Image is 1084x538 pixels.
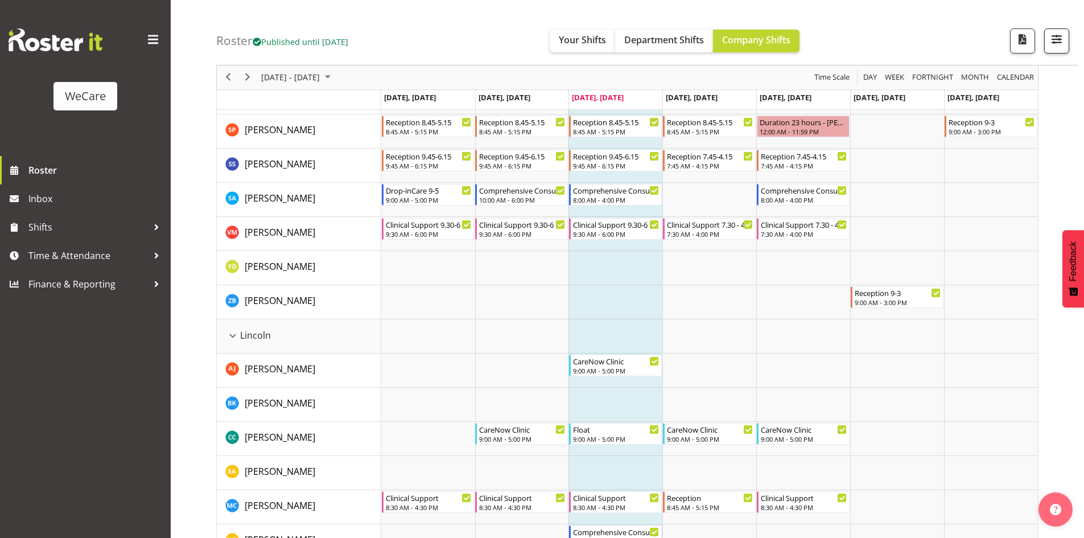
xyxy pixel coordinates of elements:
[667,150,753,162] div: Reception 7.45-4.15
[1068,241,1078,281] span: Feedback
[854,92,905,102] span: [DATE], [DATE]
[573,492,659,503] div: Clinical Support
[479,492,565,503] div: Clinical Support
[573,355,659,367] div: CareNow Clinic
[245,465,315,478] span: [PERSON_NAME]
[384,92,436,102] span: [DATE], [DATE]
[761,434,847,443] div: 9:00 AM - 5:00 PM
[855,298,941,307] div: 9:00 AM - 3:00 PM
[663,150,756,171] div: Sara Sherwin"s event - Reception 7.45-4.15 Begin From Thursday, October 9, 2025 at 7:45:00 AM GMT...
[573,526,659,537] div: Comprehensive Consult
[475,116,568,137] div: Samantha Poultney"s event - Reception 8.45-5.15 Begin From Tuesday, October 7, 2025 at 8:45:00 AM...
[382,150,475,171] div: Sara Sherwin"s event - Reception 9.45-6.15 Begin From Monday, October 6, 2025 at 9:45:00 AM GMT+1...
[760,116,847,128] div: Duration 23 hours - [PERSON_NAME]
[245,499,315,512] a: [PERSON_NAME]
[479,219,565,230] div: Clinical Support 9.30-6
[960,71,990,85] span: Month
[382,116,475,137] div: Samantha Poultney"s event - Reception 8.45-5.15 Begin From Monday, October 6, 2025 at 8:45:00 AM ...
[475,491,568,513] div: Mary Childs"s event - Clinical Support Begin From Tuesday, October 7, 2025 at 8:30:00 AM GMT+13:0...
[386,116,472,128] div: Reception 8.45-5.15
[260,71,321,85] span: [DATE] - [DATE]
[479,424,565,435] div: CareNow Clinic
[382,218,475,240] div: Viktoriia Molchanova"s event - Clinical Support 9.30-6 Begin From Monday, October 6, 2025 at 9:30...
[883,71,906,85] button: Timeline Week
[479,184,565,196] div: Comprehensive Consult 10-6
[245,362,315,376] a: [PERSON_NAME]
[217,114,381,149] td: Samantha Poultney resource
[573,116,659,128] div: Reception 8.45-5.15
[259,71,336,85] button: October 2025
[761,184,847,196] div: Comprehensive Consult 8-4
[245,226,315,239] span: [PERSON_NAME]
[475,184,568,206] div: Sarah Abbott"s event - Comprehensive Consult 10-6 Begin From Tuesday, October 7, 2025 at 10:00:00...
[949,127,1034,136] div: 9:00 AM - 3:00 PM
[219,65,238,89] div: previous period
[569,218,662,240] div: Viktoriia Molchanova"s event - Clinical Support 9.30-6 Begin From Wednesday, October 8, 2025 at 9...
[240,328,271,342] span: Lincoln
[386,492,472,503] div: Clinical Support
[475,150,568,171] div: Sara Sherwin"s event - Reception 9.45-6.15 Begin From Tuesday, October 7, 2025 at 9:45:00 AM GMT+...
[667,127,753,136] div: 8:45 AM - 5:15 PM
[666,92,718,102] span: [DATE], [DATE]
[996,71,1035,85] span: calendar
[245,363,315,375] span: [PERSON_NAME]
[573,366,659,375] div: 9:00 AM - 5:00 PM
[245,294,315,307] a: [PERSON_NAME]
[257,65,337,89] div: October 06 - 12, 2025
[475,218,568,240] div: Viktoriia Molchanova"s event - Clinical Support 9.30-6 Begin From Tuesday, October 7, 2025 at 9:3...
[382,184,475,206] div: Sarah Abbott"s event - Drop-inCare 9-5 Begin From Monday, October 6, 2025 at 9:00:00 AM GMT+13:00...
[851,286,943,308] div: Zephy Bennett"s event - Reception 9-3 Begin From Saturday, October 11, 2025 at 9:00:00 AM GMT+13:...
[862,71,879,85] button: Timeline Day
[245,158,315,170] span: [PERSON_NAME]
[1050,504,1061,515] img: help-xxl-2.png
[855,287,941,298] div: Reception 9-3
[760,127,847,136] div: 12:00 AM - 11:59 PM
[995,71,1036,85] button: Month
[217,388,381,422] td: Brian Ko resource
[573,195,659,204] div: 8:00 AM - 4:00 PM
[663,491,756,513] div: Mary Childs"s event - Reception Begin From Thursday, October 9, 2025 at 8:45:00 AM GMT+13:00 Ends...
[479,127,565,136] div: 8:45 AM - 5:15 PM
[1062,230,1084,307] button: Feedback - Show survey
[757,184,850,206] div: Sarah Abbott"s event - Comprehensive Consult 8-4 Begin From Friday, October 10, 2025 at 8:00:00 A...
[245,225,315,239] a: [PERSON_NAME]
[28,247,148,264] span: Time & Attendance
[569,184,662,206] div: Sarah Abbott"s event - Comprehensive Consult 8-4 Begin From Wednesday, October 8, 2025 at 8:00:00...
[722,34,790,46] span: Company Shifts
[713,30,799,52] button: Company Shifts
[949,116,1034,128] div: Reception 9-3
[667,219,753,230] div: Clinical Support 7.30 - 4
[910,71,955,85] button: Fortnight
[479,161,565,170] div: 9:45 AM - 6:15 PM
[245,123,315,137] a: [PERSON_NAME]
[757,150,850,171] div: Sara Sherwin"s event - Reception 7.45-4.15 Begin From Friday, October 10, 2025 at 7:45:00 AM GMT+...
[386,161,472,170] div: 9:45 AM - 6:15 PM
[757,491,850,513] div: Mary Childs"s event - Clinical Support Begin From Friday, October 10, 2025 at 8:30:00 AM GMT+13:0...
[382,491,475,513] div: Mary Childs"s event - Clinical Support Begin From Monday, October 6, 2025 at 8:30:00 AM GMT+13:00...
[569,116,662,137] div: Samantha Poultney"s event - Reception 8.45-5.15 Begin From Wednesday, October 8, 2025 at 8:45:00 ...
[573,184,659,196] div: Comprehensive Consult 8-4
[663,116,756,137] div: Samantha Poultney"s event - Reception 8.45-5.15 Begin From Thursday, October 9, 2025 at 8:45:00 A...
[217,490,381,524] td: Mary Childs resource
[573,229,659,239] div: 9:30 AM - 6:00 PM
[217,456,381,490] td: Ena Advincula resource
[573,219,659,230] div: Clinical Support 9.30-6
[216,34,348,47] h4: Roster
[757,218,850,240] div: Viktoriia Molchanova"s event - Clinical Support 7.30 - 4 Begin From Friday, October 10, 2025 at 7...
[569,150,662,171] div: Sara Sherwin"s event - Reception 9.45-6.15 Begin From Wednesday, October 8, 2025 at 9:45:00 AM GM...
[813,71,852,85] button: Time Scale
[245,465,315,478] a: [PERSON_NAME]
[238,65,257,89] div: next period
[28,190,165,207] span: Inbox
[862,71,878,85] span: Day
[573,161,659,170] div: 9:45 AM - 6:15 PM
[761,195,847,204] div: 8:00 AM - 4:00 PM
[559,34,606,46] span: Your Shifts
[1010,28,1035,54] button: Download a PDF of the roster according to the set date range.
[959,71,991,85] button: Timeline Month
[253,36,348,47] span: Published until [DATE]
[245,260,315,273] a: [PERSON_NAME]
[386,184,472,196] div: Drop-inCare 9-5
[761,229,847,239] div: 7:30 AM - 4:00 PM
[65,88,106,105] div: WeCare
